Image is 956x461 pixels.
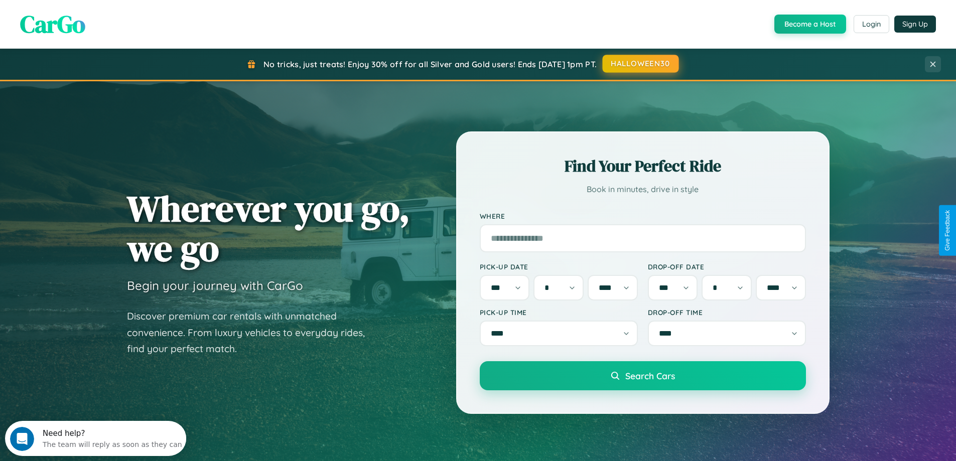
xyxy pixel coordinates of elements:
[5,421,186,456] iframe: Intercom live chat discovery launcher
[38,9,177,17] div: Need help?
[648,262,806,271] label: Drop-off Date
[480,182,806,197] p: Book in minutes, drive in style
[944,210,951,251] div: Give Feedback
[480,262,638,271] label: Pick-up Date
[263,59,597,69] span: No tricks, just treats! Enjoy 30% off for all Silver and Gold users! Ends [DATE] 1pm PT.
[648,308,806,317] label: Drop-off Time
[480,308,638,317] label: Pick-up Time
[480,361,806,390] button: Search Cars
[38,17,177,27] div: The team will reply as soon as they can
[480,155,806,177] h2: Find Your Perfect Ride
[10,427,34,451] iframe: Intercom live chat
[4,4,187,32] div: Open Intercom Messenger
[20,8,85,41] span: CarGo
[774,15,846,34] button: Become a Host
[127,189,410,268] h1: Wherever you go, we go
[480,212,806,220] label: Where
[625,370,675,381] span: Search Cars
[603,55,679,73] button: HALLOWEEN30
[854,15,889,33] button: Login
[127,308,378,357] p: Discover premium car rentals with unmatched convenience. From luxury vehicles to everyday rides, ...
[127,278,303,293] h3: Begin your journey with CarGo
[894,16,936,33] button: Sign Up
